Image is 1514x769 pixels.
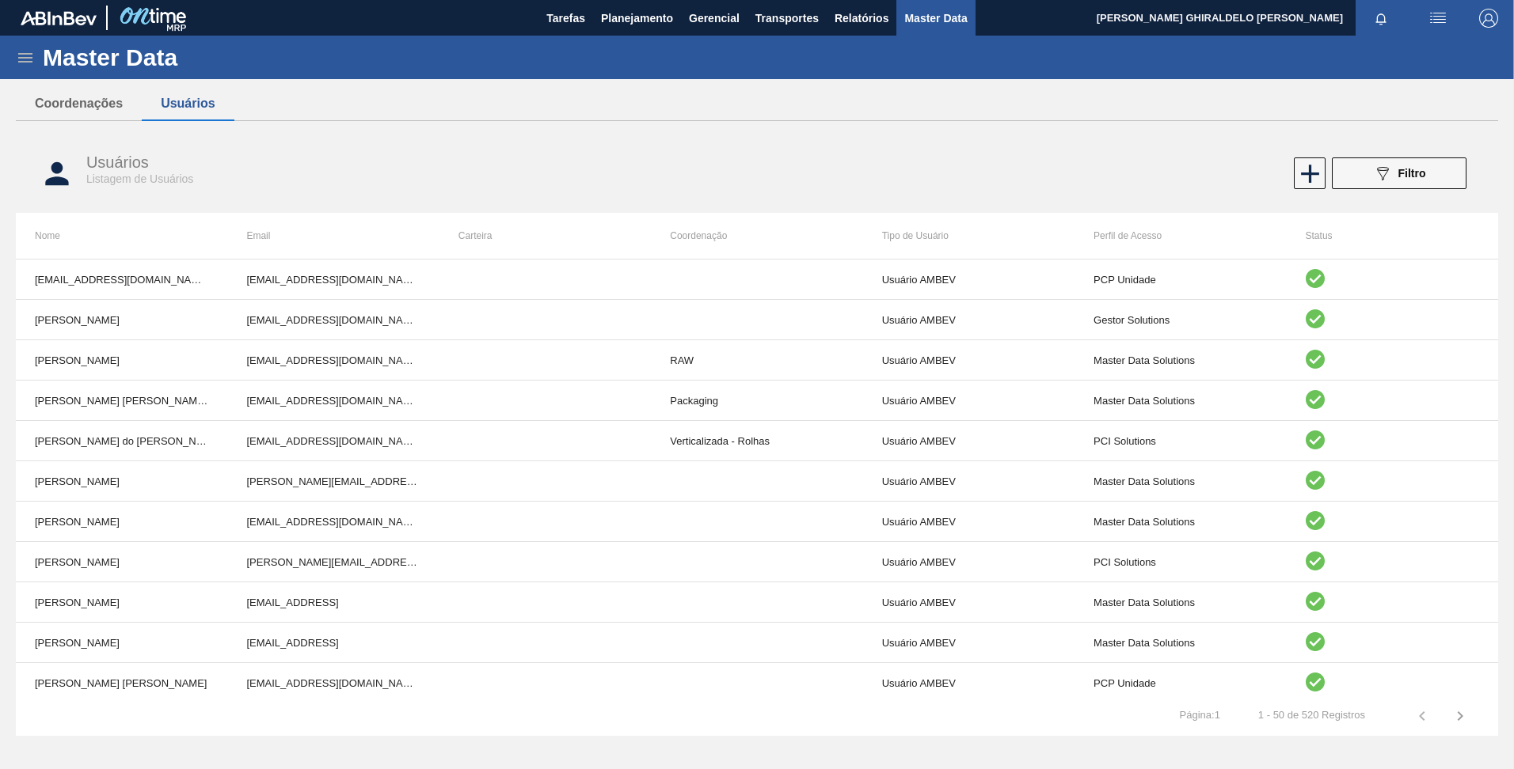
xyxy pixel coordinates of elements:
div: Usuário Ativo [1306,269,1479,290]
td: [EMAIL_ADDRESS][DOMAIN_NAME] [227,421,439,461]
span: Relatórios [835,9,888,28]
div: Usuário Ativo [1306,430,1479,452]
td: [EMAIL_ADDRESS][DOMAIN_NAME] [227,502,439,542]
button: Filtro [1332,157,1466,189]
img: Logout [1479,9,1498,28]
span: Listagem de Usuários [86,172,193,185]
button: Coordenações [16,87,142,120]
td: [EMAIL_ADDRESS][DOMAIN_NAME] [227,381,439,421]
td: [PERSON_NAME] [PERSON_NAME] [16,663,227,703]
span: Tarefas [546,9,585,28]
td: Master Data Solutions [1075,381,1286,421]
td: [EMAIL_ADDRESS][DOMAIN_NAME] [227,259,439,300]
td: RAW [651,340,862,381]
td: [PERSON_NAME][EMAIL_ADDRESS][DOMAIN_NAME] [227,542,439,582]
th: Perfil de Acesso [1075,213,1286,259]
td: [PERSON_NAME] [16,542,227,582]
td: Página : 1 [1161,696,1239,722]
td: [PERSON_NAME] [16,461,227,502]
td: Usuário AMBEV [863,381,1075,421]
td: Gestor Solutions [1075,300,1286,340]
div: Usuário Ativo [1306,592,1479,613]
td: Usuário AMBEV [863,582,1075,623]
td: PCP Unidade [1075,259,1286,300]
td: Master Data Solutions [1075,461,1286,502]
td: [EMAIL_ADDRESS][DOMAIN_NAME] [227,663,439,703]
td: Master Data Solutions [1075,623,1286,663]
h1: Master Data [43,48,324,66]
button: Notificações [1356,7,1406,29]
span: Planejamento [601,9,673,28]
div: Usuário Ativo [1306,350,1479,371]
td: [EMAIL_ADDRESS][DOMAIN_NAME] [227,300,439,340]
td: Master Data Solutions [1075,582,1286,623]
td: Usuário AMBEV [863,502,1075,542]
span: Filtro [1398,167,1426,180]
th: Coordenação [651,213,862,259]
td: [EMAIL_ADDRESS][DOMAIN_NAME] [16,259,227,300]
div: Usuário Ativo [1306,471,1479,492]
td: [PERSON_NAME] [16,502,227,542]
td: Usuário AMBEV [863,259,1075,300]
div: Filtrar Usuário [1324,157,1474,189]
td: [PERSON_NAME] [16,340,227,381]
td: Master Data Solutions [1075,502,1286,542]
td: Usuário AMBEV [863,623,1075,663]
td: [PERSON_NAME][EMAIL_ADDRESS][PERSON_NAME][DOMAIN_NAME] [227,461,439,502]
div: Novo Usuário [1292,157,1324,189]
div: Usuário Ativo [1306,672,1479,694]
td: PCP Unidade [1075,663,1286,703]
td: Usuário AMBEV [863,340,1075,381]
div: Usuário Ativo [1306,390,1479,411]
div: Usuário Ativo [1306,551,1479,573]
td: [EMAIL_ADDRESS] [227,623,439,663]
div: Usuário Ativo [1306,511,1479,532]
td: [PERSON_NAME] [16,623,227,663]
td: Usuário AMBEV [863,663,1075,703]
td: Packaging [651,381,862,421]
td: Master Data Solutions [1075,340,1286,381]
td: 1 - 50 de 520 Registros [1239,696,1384,722]
span: Transportes [755,9,819,28]
td: [EMAIL_ADDRESS][DOMAIN_NAME] [227,340,439,381]
td: Usuário AMBEV [863,300,1075,340]
td: [PERSON_NAME] [16,300,227,340]
button: Usuários [142,87,234,120]
span: Gerencial [689,9,740,28]
span: Usuários [86,153,149,171]
td: [PERSON_NAME] [16,582,227,623]
td: Usuário AMBEV [863,461,1075,502]
td: Usuário AMBEV [863,421,1075,461]
td: [PERSON_NAME] [PERSON_NAME] [PERSON_NAME] [16,381,227,421]
td: Verticalizada - Rolhas [651,421,862,461]
span: Master Data [904,9,967,28]
th: Email [227,213,439,259]
td: PCI Solutions [1075,542,1286,582]
td: [EMAIL_ADDRESS] [227,582,439,623]
th: Tipo de Usuário [863,213,1075,259]
td: PCI Solutions [1075,421,1286,461]
div: Usuário Ativo [1306,632,1479,653]
div: Usuário Ativo [1306,309,1479,331]
td: [PERSON_NAME] do [PERSON_NAME] [16,421,227,461]
th: Nome [16,213,227,259]
th: Status [1287,213,1498,259]
th: Carteira [439,213,651,259]
img: userActions [1428,9,1447,28]
td: Usuário AMBEV [863,542,1075,582]
img: TNhmsLtSVTkK8tSr43FrP2fwEKptu5GPRR3wAAAABJRU5ErkJggg== [21,11,97,25]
